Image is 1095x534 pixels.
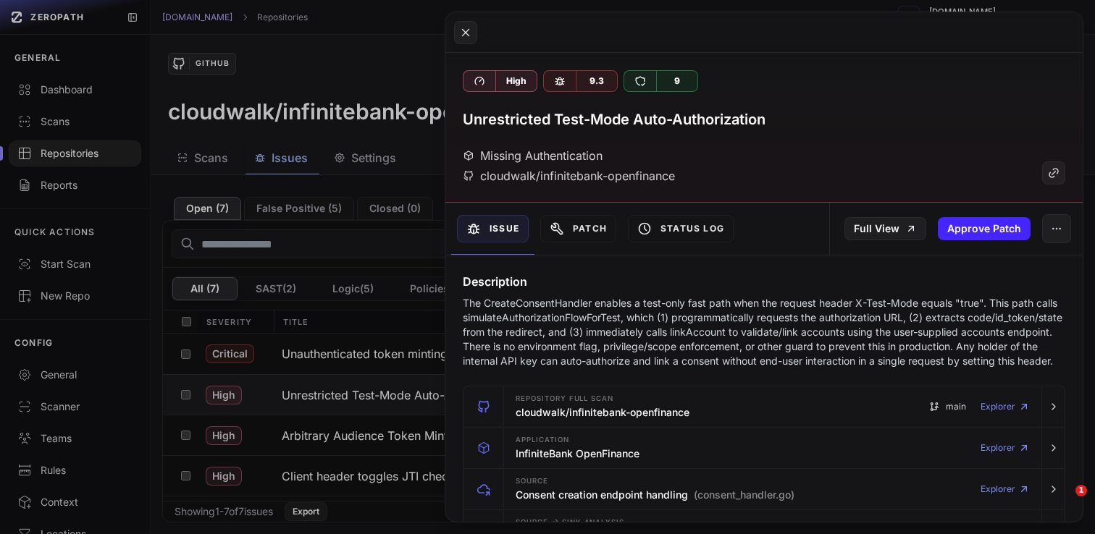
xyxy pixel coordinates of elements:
[516,405,689,420] h3: cloudwalk/infinitebank-openfinance
[540,215,616,242] button: Patch
[463,428,1065,468] button: Application InfiniteBank OpenFinance Explorer
[946,401,966,412] span: main
[1046,485,1081,520] iframe: Intercom live chat
[516,436,569,444] span: Application
[516,446,639,461] h3: InfiniteBank OpenFinance
[457,215,529,242] button: Issue
[981,392,1030,421] a: Explorer
[1075,485,1087,496] span: 1
[981,433,1030,462] a: Explorer
[844,217,926,240] a: Full View
[516,516,624,527] span: Source Sink Analysis
[694,488,794,502] span: (consent_handler.go)
[516,395,613,402] span: Repository Full scan
[463,273,1065,290] h4: Description
[938,217,1031,240] button: Approve Patch
[463,296,1065,368] p: The CreateConsentHandler enables a test-only fast path when the request header X-Test-Mode equals...
[463,386,1065,427] button: Repository Full scan cloudwalk/infinitebank-openfinance main Explorer
[981,475,1030,504] a: Explorer
[516,488,794,502] h3: Consent creation endpoint handling
[463,167,675,185] div: cloudwalk/infinitebank-openfinance
[463,469,1065,509] button: Source Consent creation endpoint handling (consent_handler.go) Explorer
[516,478,548,485] span: Source
[628,215,734,242] button: Status Log
[551,516,559,527] span: ->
